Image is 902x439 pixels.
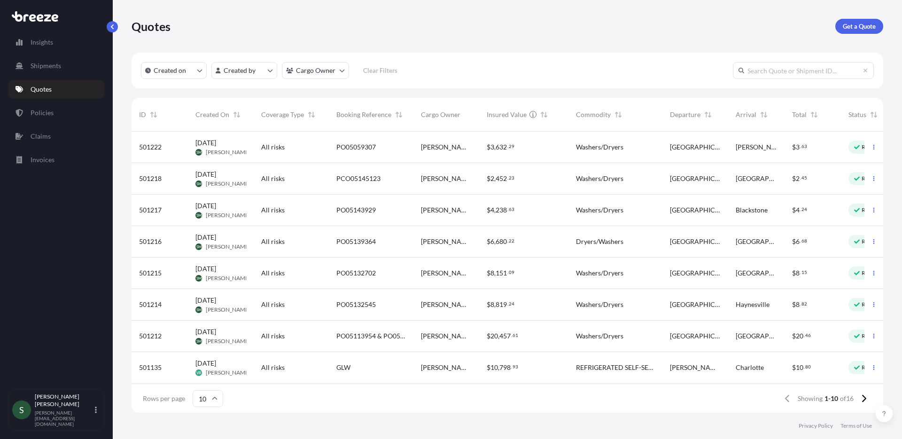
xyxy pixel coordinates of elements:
[670,237,721,246] span: [GEOGRAPHIC_DATA]
[148,109,159,120] button: Sort
[736,174,777,183] span: [GEOGRAPHIC_DATA]
[35,410,93,427] p: [PERSON_NAME][EMAIL_ADDRESS][DOMAIN_NAME]
[487,110,527,119] span: Insured Value
[195,359,216,368] span: [DATE]
[139,174,162,183] span: 501218
[799,422,833,430] a: Privacy Policy
[736,268,777,278] span: [GEOGRAPHIC_DATA]
[670,142,721,152] span: [GEOGRAPHIC_DATA]
[576,300,623,309] span: Washers/Dryers
[805,365,811,368] span: 80
[494,301,496,308] span: ,
[840,422,872,430] a: Terms of Use
[261,363,285,372] span: All risks
[509,208,514,211] span: 63
[736,331,777,341] span: [GEOGRAPHIC_DATA]
[421,174,472,183] span: [PERSON_NAME] Logistics
[8,56,105,75] a: Shipments
[513,334,518,337] span: 61
[862,206,878,214] p: Ready
[796,270,800,276] span: 8
[139,363,162,372] span: 501135
[494,175,496,182] span: ,
[507,145,508,148] span: .
[196,274,202,283] span: SM
[796,238,800,245] span: 6
[498,333,499,339] span: ,
[8,80,105,99] a: Quotes
[511,365,512,368] span: .
[421,363,472,372] span: [PERSON_NAME] Logistics
[513,365,518,368] span: 93
[868,109,879,120] button: Sort
[792,110,807,119] span: Total
[507,302,508,306] span: .
[139,331,162,341] span: 501212
[195,110,229,119] span: Created On
[206,274,250,282] span: [PERSON_NAME]
[487,333,490,339] span: $
[296,66,335,75] p: Cargo Owner
[862,238,878,245] p: Ready
[354,63,406,78] button: Clear Filters
[195,201,216,211] span: [DATE]
[801,176,807,180] span: 45
[801,208,807,211] span: 24
[421,142,472,152] span: [PERSON_NAME] Logistics
[336,205,376,215] span: PO05143929
[670,174,721,183] span: [GEOGRAPHIC_DATA]
[805,334,811,337] span: 46
[195,233,216,242] span: [DATE]
[792,238,796,245] span: $
[576,174,623,183] span: Washers/Dryers
[487,270,490,276] span: $
[809,109,820,120] button: Sort
[195,138,216,148] span: [DATE]
[496,144,507,150] span: 632
[792,207,796,213] span: $
[792,301,796,308] span: $
[282,62,349,79] button: cargoOwner Filter options
[31,132,51,141] p: Claims
[796,207,800,213] span: 4
[8,33,105,52] a: Insights
[31,155,54,165] p: Invoices
[490,207,494,213] span: 4
[801,302,807,306] span: 82
[800,145,801,148] span: .
[576,237,623,246] span: Dryers/Washers
[576,331,623,341] span: Washers/Dryers
[421,300,472,309] span: [PERSON_NAME] Logistics
[306,109,317,120] button: Sort
[196,148,202,157] span: SM
[862,332,878,340] p: Ready
[490,333,498,339] span: 20
[494,270,496,276] span: ,
[487,207,490,213] span: $
[421,331,472,341] span: [PERSON_NAME] Logistics
[509,145,514,148] span: 29
[421,205,472,215] span: [PERSON_NAME] Logistics
[195,327,216,337] span: [DATE]
[206,369,250,376] span: [PERSON_NAME]
[796,175,800,182] span: 2
[670,363,721,372] span: [PERSON_NAME]
[736,363,764,372] span: Charlotte
[792,175,796,182] span: $
[862,364,878,371] p: Ready
[8,150,105,169] a: Invoices
[196,179,202,188] span: SM
[261,237,285,246] span: All risks
[796,301,800,308] span: 8
[576,110,611,119] span: Commodity
[804,334,805,337] span: .
[498,364,499,371] span: ,
[196,368,201,377] span: VR
[211,62,277,79] button: createdBy Filter options
[8,103,105,122] a: Policies
[576,268,623,278] span: Washers/Dryers
[195,296,216,305] span: [DATE]
[261,174,285,183] span: All risks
